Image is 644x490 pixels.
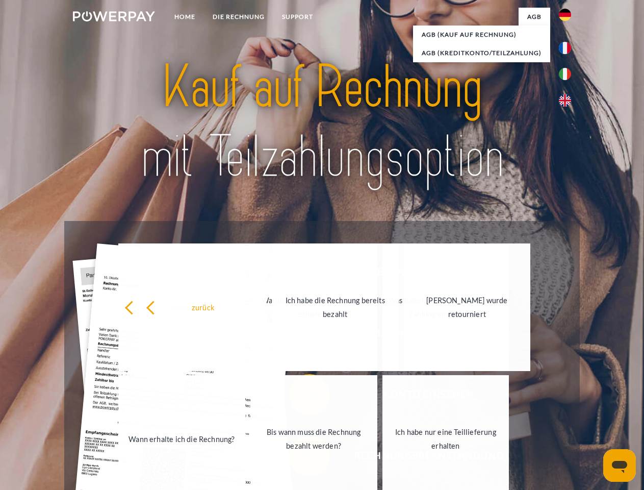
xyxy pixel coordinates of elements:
a: agb [519,8,550,26]
img: title-powerpay_de.svg [97,49,547,195]
img: fr [559,42,571,54]
img: logo-powerpay-white.svg [73,11,155,21]
div: zurück [124,300,239,314]
a: AGB (Kauf auf Rechnung) [413,26,550,44]
img: de [559,9,571,21]
iframe: Schaltfläche zum Öffnen des Messaging-Fensters [603,449,636,482]
div: Ich habe nur eine Teillieferung erhalten [389,425,503,453]
a: SUPPORT [273,8,322,26]
img: it [559,68,571,80]
div: [PERSON_NAME] wurde retourniert [410,293,525,321]
a: Home [166,8,204,26]
div: Ich habe die Rechnung bereits bezahlt [278,293,393,321]
img: en [559,94,571,107]
div: Wann erhalte ich die Rechnung? [124,432,239,446]
div: Bis wann muss die Rechnung bezahlt werden? [256,425,371,453]
div: zurück [146,300,261,314]
a: DIE RECHNUNG [204,8,273,26]
a: AGB (Kreditkonto/Teilzahlung) [413,44,550,62]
